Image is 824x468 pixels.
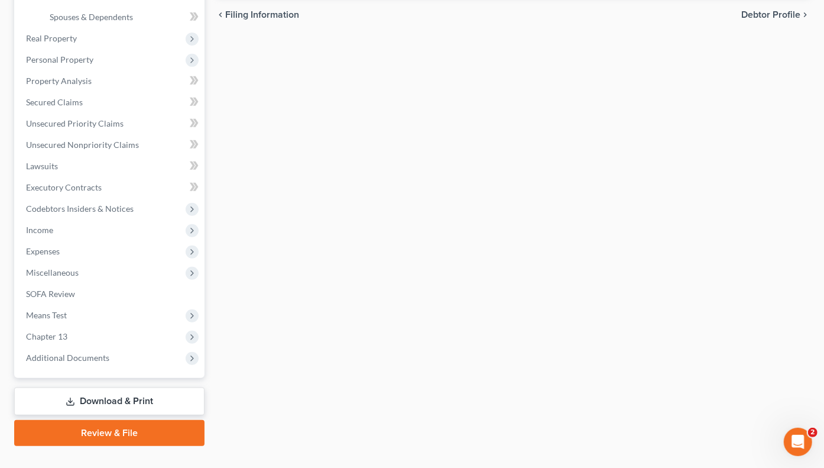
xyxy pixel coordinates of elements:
[50,12,133,22] span: Spouses & Dependents
[26,246,60,256] span: Expenses
[40,7,205,28] a: Spouses & Dependents
[17,113,205,134] a: Unsecured Priority Claims
[741,10,800,20] span: Debtor Profile
[26,54,93,64] span: Personal Property
[26,76,92,86] span: Property Analysis
[26,331,67,341] span: Chapter 13
[784,428,812,456] iframe: Intercom live chat
[26,33,77,43] span: Real Property
[14,388,205,415] a: Download & Print
[26,289,75,299] span: SOFA Review
[216,10,300,20] button: chevron_left Filing Information
[17,156,205,177] a: Lawsuits
[26,225,53,235] span: Income
[17,92,205,113] a: Secured Claims
[26,118,124,128] span: Unsecured Priority Claims
[26,204,134,214] span: Codebtors Insiders & Notices
[26,310,67,320] span: Means Test
[800,10,810,20] i: chevron_right
[26,161,58,171] span: Lawsuits
[17,70,205,92] a: Property Analysis
[17,177,205,198] a: Executory Contracts
[26,140,139,150] span: Unsecured Nonpriority Claims
[14,420,205,446] a: Review & File
[17,134,205,156] a: Unsecured Nonpriority Claims
[26,267,79,277] span: Miscellaneous
[26,353,109,363] span: Additional Documents
[741,10,810,20] button: Debtor Profile chevron_right
[26,182,102,192] span: Executory Contracts
[26,97,83,107] span: Secured Claims
[808,428,817,437] span: 2
[226,10,300,20] span: Filing Information
[216,10,226,20] i: chevron_left
[17,283,205,305] a: SOFA Review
